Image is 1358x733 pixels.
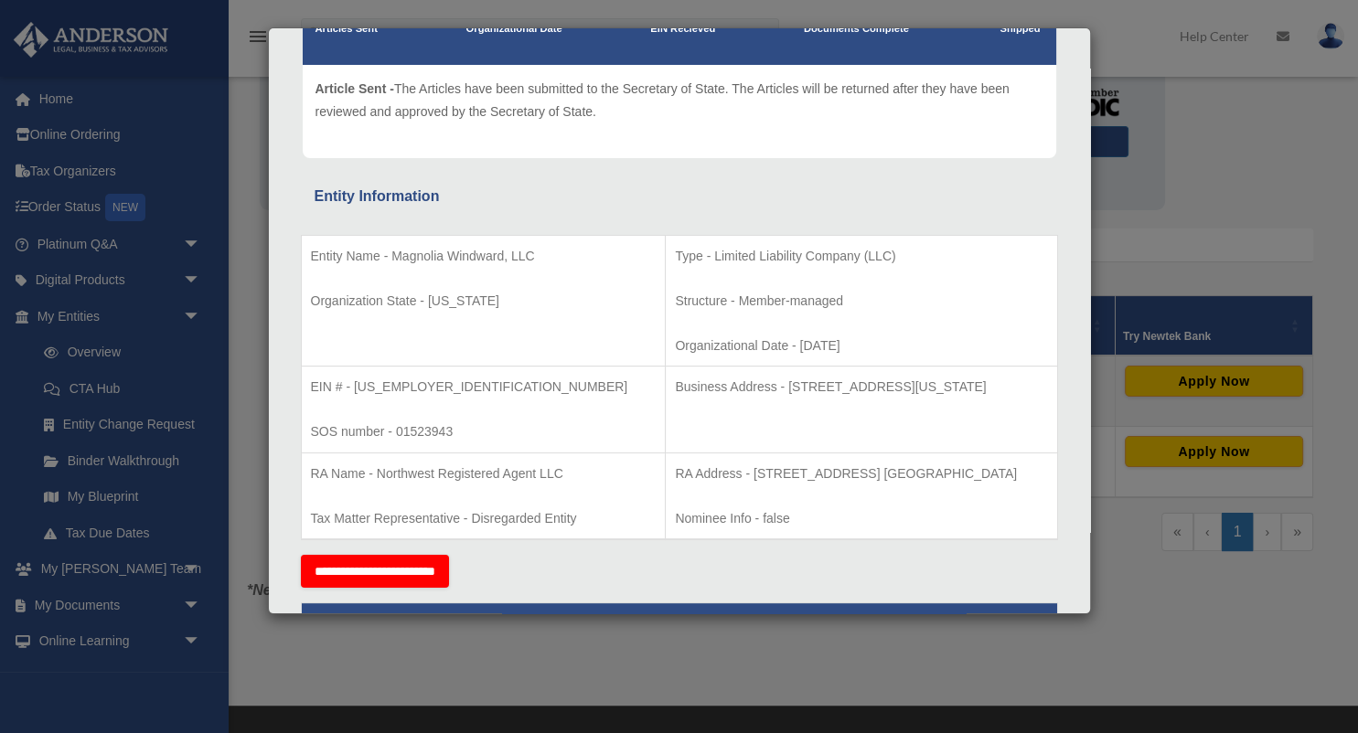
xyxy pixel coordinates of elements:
p: Shipped [997,20,1043,38]
p: Nominee Info - false [675,507,1047,530]
p: The Articles have been submitted to the Secretary of State. The Articles will be returned after t... [315,78,1043,122]
p: Business Address - [STREET_ADDRESS][US_STATE] [675,376,1047,398]
span: Article Sent - [315,81,394,96]
p: Organizational Date - [DATE] [675,335,1047,357]
p: RA Name - Northwest Registered Agent LLC [311,462,657,485]
p: SOS number - 01523943 [311,420,657,443]
p: Entity Name - Magnolia Windward, LLC [311,245,657,268]
p: Documents Complete [804,20,909,38]
p: Organization State - [US_STATE] [311,290,657,313]
div: Entity Information [315,184,1044,209]
p: EIN # - [US_EMPLOYER_IDENTIFICATION_NUMBER] [311,376,657,398]
p: Articles Sent [315,20,378,38]
p: EIN Recieved [650,20,715,38]
th: Tax Information [301,603,1057,648]
p: Organizational Date [466,20,562,38]
p: Type - Limited Liability Company (LLC) [675,245,1047,268]
p: RA Address - [STREET_ADDRESS] [GEOGRAPHIC_DATA] [675,462,1047,485]
p: Structure - Member-managed [675,290,1047,313]
p: Tax Matter Representative - Disregarded Entity [311,507,657,530]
